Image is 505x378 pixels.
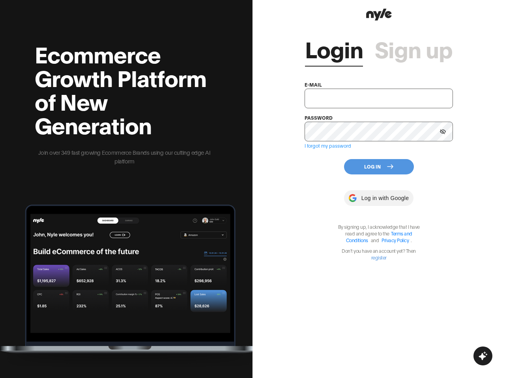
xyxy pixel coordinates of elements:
a: Login [305,37,363,60]
button: Log In [344,159,414,174]
h2: Ecommerce Growth Platform of New Generation [35,42,214,136]
a: I forgot my password [305,143,351,148]
label: password [305,115,333,120]
span: and [369,237,381,243]
a: Terms and Conditions [346,230,412,243]
p: By signing up, I acknowledge that I have read and agree to the . [333,223,424,243]
a: Privacy Policy [382,237,409,243]
p: Don't you have an account yet? Then [333,247,424,261]
p: Join over 349 fast growing Ecommerce Brands using our cutting edge AI platform [35,148,214,165]
a: register [371,254,387,260]
label: e-mail [305,82,322,87]
a: Sign up [375,37,453,60]
button: Log in with Google [344,190,413,206]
